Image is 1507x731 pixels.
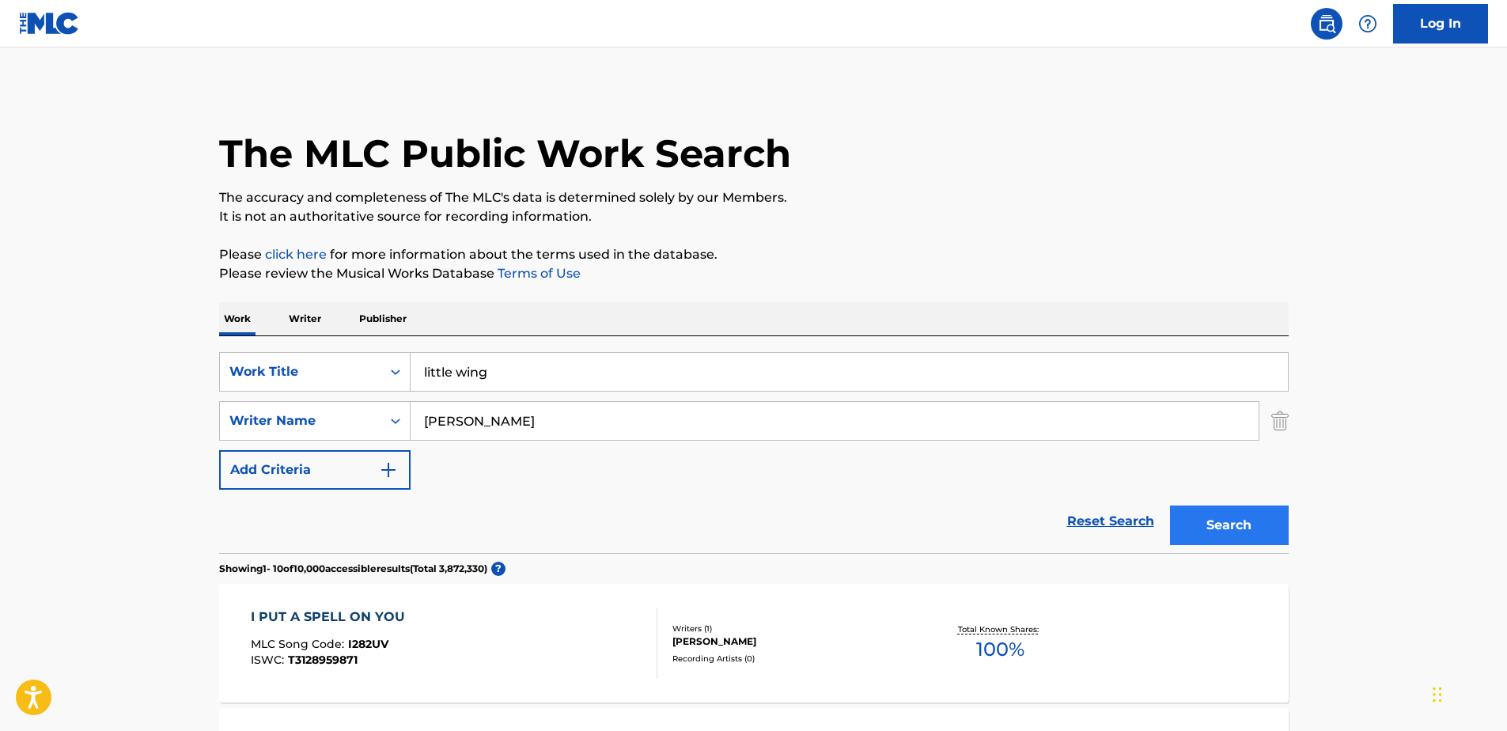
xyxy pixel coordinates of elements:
p: Work [219,302,256,335]
p: Please review the Musical Works Database [219,264,1289,283]
img: help [1358,14,1377,33]
img: 9d2ae6d4665cec9f34b9.svg [379,460,398,479]
span: I282UV [348,637,388,651]
div: Recording Artists ( 0 ) [672,653,911,665]
p: Please for more information about the terms used in the database. [219,245,1289,264]
div: Writers ( 1 ) [672,623,911,634]
div: Help [1352,8,1384,40]
h1: The MLC Public Work Search [219,130,791,177]
div: Writer Name [229,411,372,430]
a: Terms of Use [494,266,581,281]
form: Search Form [219,352,1289,553]
span: 100 % [976,635,1024,664]
a: Log In [1393,4,1488,44]
img: Delete Criterion [1271,401,1289,441]
a: I PUT A SPELL ON YOUMLC Song Code:I282UVISWC:T3128959871Writers (1)[PERSON_NAME]Recording Artists... [219,584,1289,703]
iframe: Chat Widget [1428,655,1507,731]
div: Work Title [229,362,372,381]
div: I PUT A SPELL ON YOU [251,608,413,627]
p: Publisher [354,302,411,335]
span: ISWC : [251,653,288,667]
div: [PERSON_NAME] [672,634,911,649]
button: Add Criteria [219,450,411,490]
p: Writer [284,302,326,335]
span: ? [491,562,505,576]
p: Showing 1 - 10 of 10,000 accessible results (Total 3,872,330 ) [219,562,487,576]
p: It is not an authoritative source for recording information. [219,207,1289,226]
button: Search [1170,506,1289,545]
p: Total Known Shares: [958,623,1043,635]
img: search [1317,14,1336,33]
a: click here [265,247,327,262]
p: The accuracy and completeness of The MLC's data is determined solely by our Members. [219,188,1289,207]
span: T3128959871 [288,653,358,667]
span: MLC Song Code : [251,637,348,651]
a: Public Search [1311,8,1342,40]
img: MLC Logo [19,12,80,35]
a: Reset Search [1059,504,1162,539]
div: Drag [1433,671,1442,718]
